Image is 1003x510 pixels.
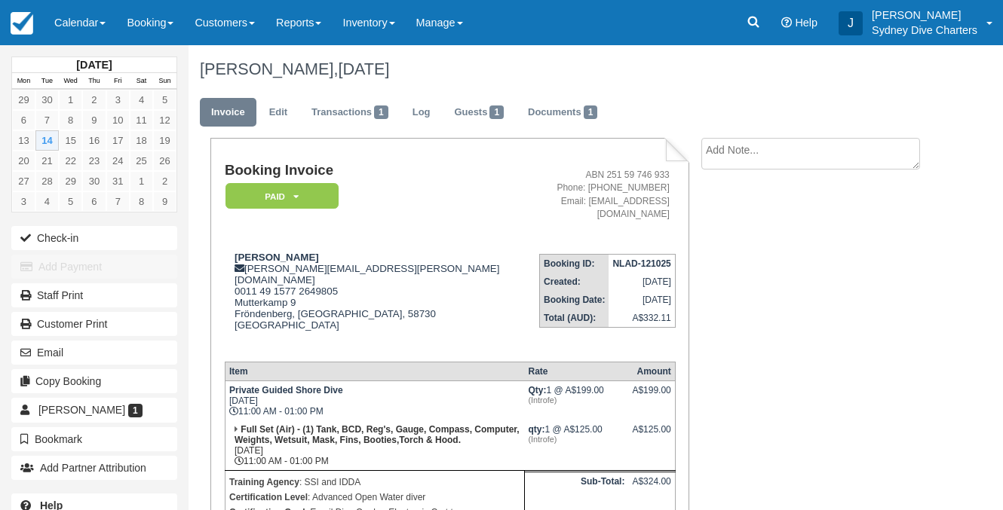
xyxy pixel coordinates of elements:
[225,183,339,209] em: Paid
[529,435,625,444] em: (Introfe)
[200,98,256,127] a: Invoice
[11,312,177,336] a: Customer Print
[153,151,176,171] a: 26
[11,12,33,35] img: checkfront-main-nav-mini-logo.png
[11,456,177,480] button: Add Partner Attribution
[153,171,176,191] a: 2
[59,90,82,110] a: 1
[12,110,35,130] a: 6
[584,105,598,119] span: 1
[235,424,520,445] strong: Full Set (Air) - (1) Tank, BCD, Reg's, Gauge, Compass, Computer, Weights, Wetsuit, Mask, Fins, Bo...
[106,130,130,151] a: 17
[11,341,177,365] button: Email
[229,492,308,502] strong: Certification Level
[632,385,670,408] div: A$199.00
[11,398,177,422] a: [PERSON_NAME] 1
[225,252,506,350] div: [PERSON_NAME][EMAIL_ADDRESS][PERSON_NAME][DOMAIN_NAME] 0011 49 1577 2649805 Mutterkamp 9 Fröndenb...
[12,130,35,151] a: 13
[338,60,389,78] span: [DATE]
[35,191,59,212] a: 4
[128,404,143,417] span: 1
[12,171,35,191] a: 27
[12,151,35,171] a: 20
[525,362,629,381] th: Rate
[59,110,82,130] a: 8
[82,171,106,191] a: 30
[11,255,177,279] button: Add Payment
[76,59,112,71] strong: [DATE]
[82,191,106,212] a: 6
[82,130,106,151] a: 16
[443,98,515,127] a: Guests1
[153,73,176,90] th: Sun
[35,130,59,151] a: 14
[130,191,153,212] a: 8
[106,110,130,130] a: 10
[374,105,388,119] span: 1
[59,130,82,151] a: 15
[235,252,319,263] strong: [PERSON_NAME]
[12,73,35,90] th: Mon
[609,273,675,291] td: [DATE]
[38,404,125,416] span: [PERSON_NAME]
[529,385,547,395] strong: Qty
[795,17,817,29] span: Help
[517,98,609,127] a: Documents1
[225,182,333,210] a: Paid
[540,309,609,328] th: Total (AUD):
[609,309,675,328] td: A$332.11
[12,191,35,212] a: 3
[35,151,59,171] a: 21
[153,110,176,130] a: 12
[525,472,629,510] th: Sub-Total:
[781,17,792,28] i: Help
[258,98,299,127] a: Edit
[59,73,82,90] th: Wed
[872,8,977,23] p: [PERSON_NAME]
[525,381,629,421] td: 1 @ A$199.00
[82,110,106,130] a: 9
[612,258,670,269] strong: NLAD-121025
[106,151,130,171] a: 24
[11,283,177,307] a: Staff Print
[11,427,177,451] button: Bookmark
[225,163,506,179] h1: Booking Invoice
[628,472,675,510] td: A$324.00
[229,475,520,490] p: : SSI and IDDA
[35,110,59,130] a: 7
[529,395,625,405] em: (Introfe)
[106,73,130,90] th: Fri
[82,73,106,90] th: Thu
[540,254,609,273] th: Booking ID:
[540,291,609,309] th: Booking Date:
[609,291,675,309] td: [DATE]
[401,98,442,127] a: Log
[130,151,153,171] a: 25
[628,362,675,381] th: Amount
[229,477,299,487] strong: Training Agency
[225,381,524,421] td: [DATE] 11:00 AM - 01:00 PM
[525,420,629,471] td: 1 @ A$125.00
[153,130,176,151] a: 19
[106,90,130,110] a: 3
[106,171,130,191] a: 31
[59,151,82,171] a: 22
[512,169,669,221] address: ABN 251 59 746 933 Phone: [PHONE_NUMBER] Email: [EMAIL_ADDRESS][DOMAIN_NAME]
[35,171,59,191] a: 28
[153,90,176,110] a: 5
[35,90,59,110] a: 30
[300,98,400,127] a: Transactions1
[12,90,35,110] a: 29
[225,420,524,471] td: [DATE] 11:00 AM - 01:00 PM
[11,226,177,250] button: Check-in
[130,171,153,191] a: 1
[153,191,176,212] a: 9
[229,385,343,395] strong: Private Guided Shore Dive
[130,110,153,130] a: 11
[106,191,130,212] a: 7
[130,73,153,90] th: Sat
[130,90,153,110] a: 4
[540,273,609,291] th: Created:
[130,130,153,151] a: 18
[529,424,545,435] strong: qty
